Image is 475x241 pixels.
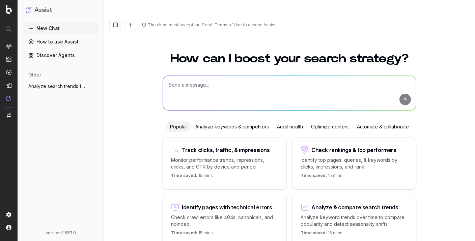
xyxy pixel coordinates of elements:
button: Analyze search trends for: Notre Dame fo [23,81,99,92]
div: Analyze keywords & competitors [191,121,273,132]
span: Time saved: [171,230,197,235]
p: 15 mins [171,230,213,238]
img: Intelligence [6,56,11,62]
div: Automate & collaborate [353,121,413,132]
a: Discover Agents [23,50,99,61]
p: Check crawl errors like 404s, canonicals, and noindex. [171,214,278,228]
img: Assist [6,95,11,101]
div: version: 1.657.0 [26,230,96,236]
span: Time saved: [171,173,197,178]
iframe: Intercom live chat [452,218,468,234]
p: 15 mins [301,230,342,238]
img: Studio [6,83,11,88]
div: Analyze & compare search trends [311,205,398,210]
p: 15 mins [301,173,342,181]
span: Time saved: [301,230,327,235]
div: Optimize content [307,121,353,132]
div: Audit health [273,121,307,132]
img: Analytics [6,43,11,49]
span: older [28,71,41,78]
div: Identify pages with technical errors [182,205,272,210]
p: Monitor performance trends, impressions, clicks, and CTR by device and period. [171,157,278,170]
div: Track clicks, traffic, & impressions [182,147,270,153]
img: Activation [6,69,11,75]
span: Time saved: [301,173,327,178]
div: Check rankings & top performers [311,147,396,153]
p: Identify top pages, queries, & keywords by clicks, impressions, and rank. [301,157,408,170]
p: 15 mins [171,173,213,181]
button: New Chat [23,23,99,34]
span: Analyze search trends for: Notre Dame fo [28,83,88,90]
img: Switch project [7,113,11,118]
a: How to use Assist [23,36,99,47]
img: My account [6,225,11,230]
img: Setting [6,212,11,217]
h1: How can I boost your search strategy? [163,53,416,65]
div: The client must accept the GenAI Terms of Use to access Assist [148,22,276,28]
div: Popular [166,121,191,132]
p: Analyze keyword trends over time to compare popularity and detect seasonality shifts. [301,214,408,228]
